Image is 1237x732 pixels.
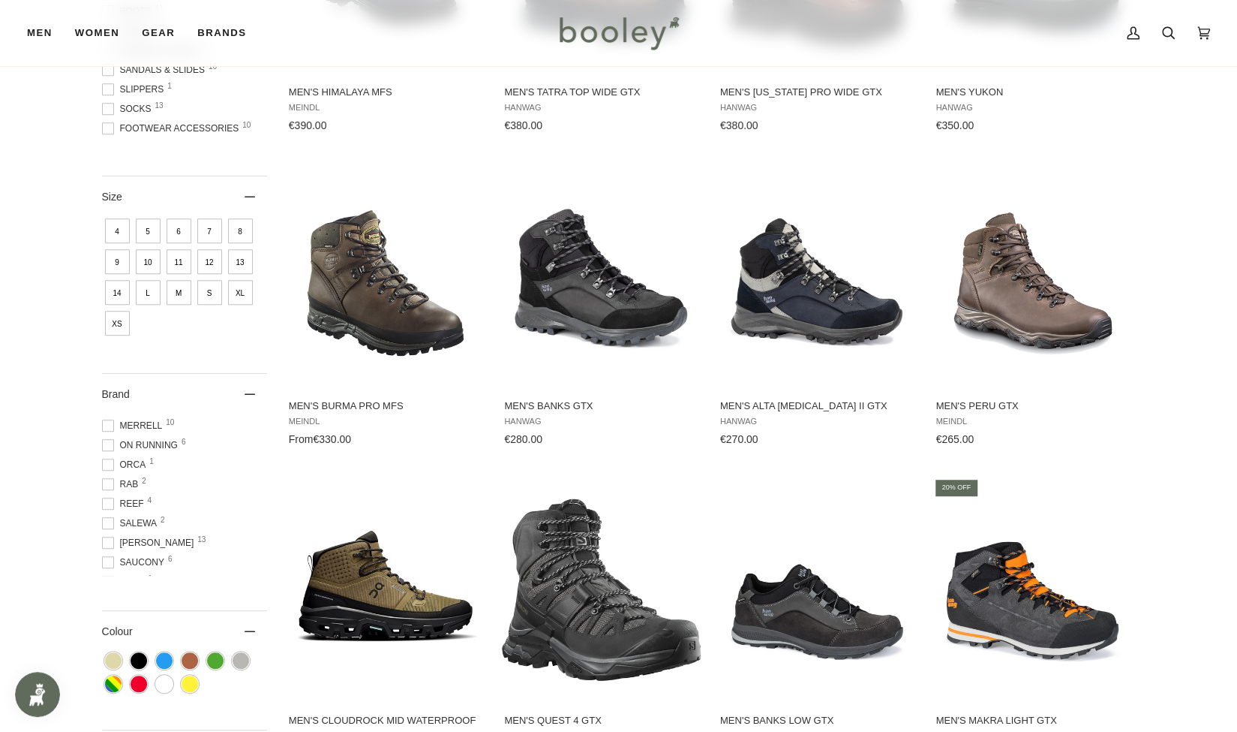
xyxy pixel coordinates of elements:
[155,102,164,110] span: 13
[102,625,144,637] span: Colour
[228,218,253,243] span: Size: 8
[718,490,917,689] img: Men's Banks Low GTX Asphalt / Black - Booley Galway
[102,458,151,471] span: Orca
[102,497,149,511] span: Reef
[197,26,246,41] span: Brands
[935,417,1130,426] span: Meindl
[131,676,147,692] span: Colour: Red
[933,176,1132,375] img: Meindl Men's Peru GTX Brown - Booley Galway
[75,26,119,41] span: Women
[720,433,758,445] span: €270.00
[935,86,1130,99] span: Men's Yukon
[228,280,253,305] span: Size: XL
[207,652,224,669] span: Colour: Green
[935,714,1130,727] span: Men's Makra Light GTX
[504,417,698,426] span: Hanwag
[102,63,209,77] span: Sandals & Slides
[131,652,147,669] span: Colour: Black
[102,517,162,530] span: Salewa
[142,477,146,485] span: 2
[313,433,351,445] span: €330.00
[289,119,327,131] span: €390.00
[197,218,222,243] span: Size: 7
[167,249,191,274] span: Size: 11
[102,556,169,569] span: Saucony
[102,122,244,135] span: Footwear Accessories
[504,399,698,413] span: Men's Banks GTX
[102,83,169,96] span: Slippers
[102,477,143,491] span: Rab
[287,176,485,375] img: Men's Burma PRO MFS - Booley Galway
[105,652,122,669] span: Colour: Beige
[228,249,253,274] span: Size: 13
[502,490,701,689] img: Salomon Men's Quest 4 GTX Magnet / Black / Quarry - Booley Galway
[182,652,198,669] span: Colour: Brown
[167,218,191,243] span: Size: 6
[718,163,917,451] a: Men's Alta Bunion II GTX
[504,119,542,131] span: €380.00
[182,438,186,446] span: 6
[197,249,222,274] span: Size: 12
[502,163,701,451] a: Men's Banks GTX
[935,399,1130,413] span: Men's Peru GTX
[167,280,191,305] span: Size: M
[197,536,206,544] span: 13
[553,11,684,55] img: Booley
[105,218,130,243] span: Size: 4
[27,26,53,41] span: Men
[102,419,167,432] span: Merrell
[136,218,161,243] span: Size: 5
[720,399,914,413] span: Men's Alta [MEDICAL_DATA] II GTX
[148,575,152,583] span: 1
[242,122,251,129] span: 10
[720,119,758,131] span: €380.00
[102,575,149,589] span: Seac
[504,714,698,727] span: Men's Quest 4 GTX
[142,26,175,41] span: Gear
[504,103,698,113] span: Hanwag
[166,419,174,426] span: 10
[168,556,173,563] span: 6
[161,517,165,524] span: 2
[182,676,198,692] span: Colour: Yellow
[167,83,172,90] span: 1
[102,102,156,116] span: Socks
[933,490,1132,689] img: Hanwag Men's Makra Light GTX Asphalt / Orange - Booley Galway
[935,433,974,445] span: €265.00
[233,652,249,669] span: Colour: Grey
[136,249,161,274] span: Size: 10
[720,417,914,426] span: Hanwag
[933,163,1132,451] a: Men's Peru GTX
[15,672,60,717] iframe: Button to open loyalty program pop-up
[720,103,914,113] span: Hanwag
[102,438,182,452] span: On Running
[102,536,199,550] span: [PERSON_NAME]
[105,249,130,274] span: Size: 9
[289,399,483,413] span: Men's Burma PRO MFS
[102,388,130,400] span: Brand
[720,86,914,99] span: Men's [US_STATE] Pro Wide GTX
[289,86,483,99] span: Men's Himalaya MFS
[935,480,977,496] div: 20% off
[720,714,914,727] span: Men's Banks Low GTX
[156,676,173,692] span: Colour: White
[105,311,130,336] span: Size: XS
[148,497,152,505] span: 4
[289,417,483,426] span: Meindl
[149,458,154,465] span: 1
[289,433,314,445] span: From
[287,490,485,689] img: On Men's Cloudrock 2 Waterproof Hunter / Black - Booley Galway
[105,676,122,692] span: Colour: Multicolour
[197,280,222,305] span: Size: S
[287,163,485,451] a: Men's Burma PRO MFS
[136,280,161,305] span: Size: L
[504,433,542,445] span: €280.00
[502,176,701,375] img: Hanwag Men's Banks GTX Black / Asphalt - Booley Galway
[289,714,483,727] span: Men's Cloudrock Mid Waterproof
[105,280,130,305] span: Size: 14
[935,119,974,131] span: €350.00
[718,176,917,375] img: Hanwag Men's Alta Bunion II GTX Navy / Grey - Booley Galway
[504,86,698,99] span: Men's Tatra Top Wide GTX
[935,103,1130,113] span: Hanwag
[289,103,483,113] span: Meindl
